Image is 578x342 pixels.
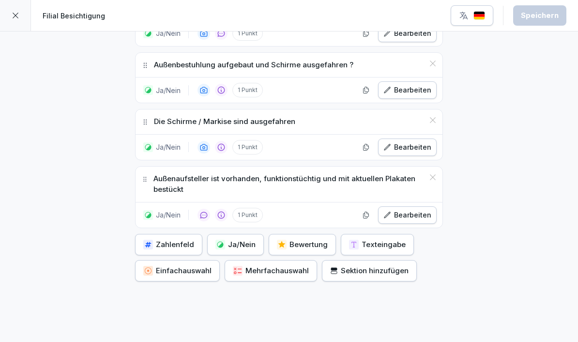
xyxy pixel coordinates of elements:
[383,28,431,39] div: Bearbeiten
[378,206,437,224] button: Bearbeiten
[135,260,220,281] button: Einfachauswahl
[156,142,181,152] p: Ja/Nein
[378,25,437,42] button: Bearbeiten
[154,60,353,71] p: Außenbestuhlung aufgebaut und Schirme ausgefahren ?
[135,234,202,255] button: Zahlenfeld
[269,234,336,255] button: Bewertung
[43,11,105,21] p: Filial Besichtigung
[378,139,437,156] button: Bearbeiten
[330,265,409,276] div: Sektion hinzufügen
[473,11,485,20] img: de.svg
[383,85,431,95] div: Bearbeiten
[277,239,328,250] div: Bewertung
[207,234,264,255] button: Ja/Nein
[383,210,431,220] div: Bearbeiten
[143,239,194,250] div: Zahlenfeld
[232,140,263,155] p: 1 Punkt
[349,239,406,250] div: Texteingabe
[154,116,295,127] p: Die Schirme / Markise sind ausgefahren
[521,10,559,21] div: Speichern
[156,28,181,38] p: Ja/Nein
[233,265,309,276] div: Mehrfachauswahl
[341,234,414,255] button: Texteingabe
[232,83,263,97] p: 1 Punkt
[156,85,181,95] p: Ja/Nein
[153,173,424,195] p: Außenaufsteller ist vorhanden, funktionstüchtig und mit aktuellen Plakaten bestückt
[378,81,437,99] button: Bearbeiten
[232,208,263,222] p: 1 Punkt
[322,260,417,281] button: Sektion hinzufügen
[513,5,566,26] button: Speichern
[156,210,181,220] p: Ja/Nein
[143,265,212,276] div: Einfachauswahl
[225,260,317,281] button: Mehrfachauswahl
[383,142,431,153] div: Bearbeiten
[232,26,263,41] p: 1 Punkt
[215,239,256,250] div: Ja/Nein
